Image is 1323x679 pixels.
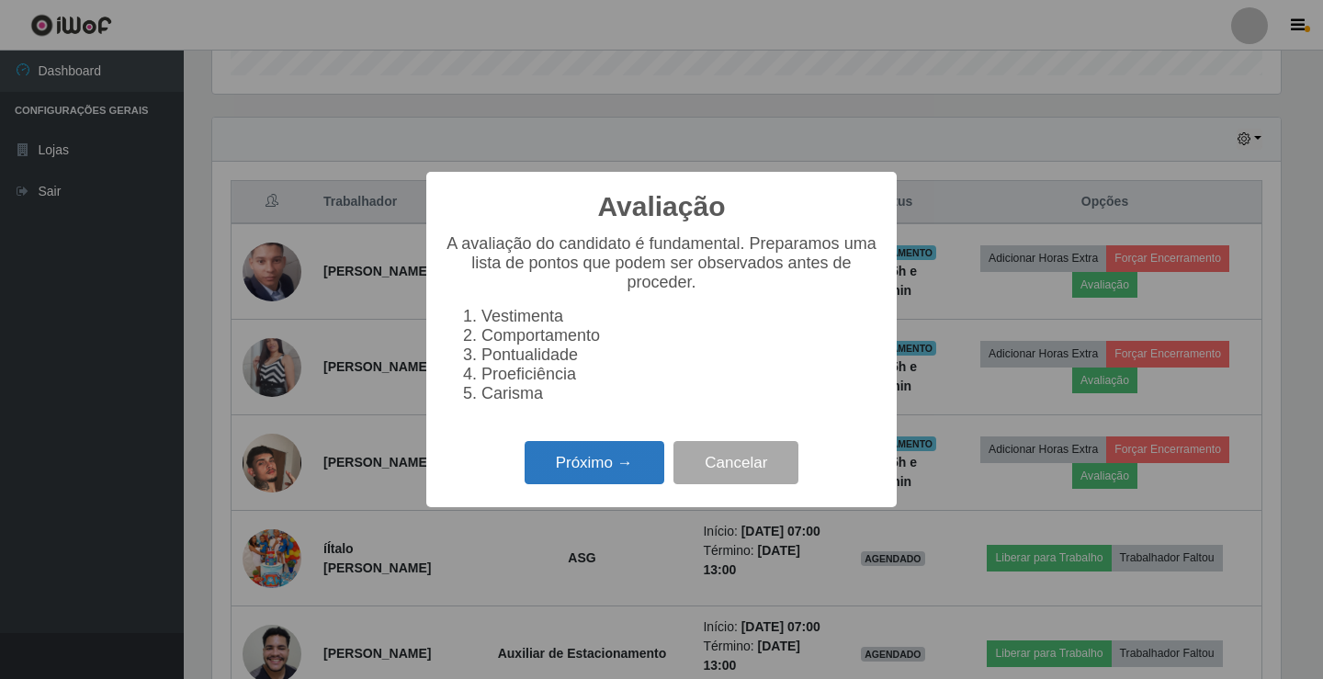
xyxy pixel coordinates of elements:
h2: Avaliação [598,190,726,223]
button: Próximo → [525,441,664,484]
li: Comportamento [481,326,878,345]
li: Vestimenta [481,307,878,326]
li: Carisma [481,384,878,403]
button: Cancelar [673,441,798,484]
li: Pontualidade [481,345,878,365]
p: A avaliação do candidato é fundamental. Preparamos uma lista de pontos que podem ser observados a... [445,234,878,292]
li: Proeficiência [481,365,878,384]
